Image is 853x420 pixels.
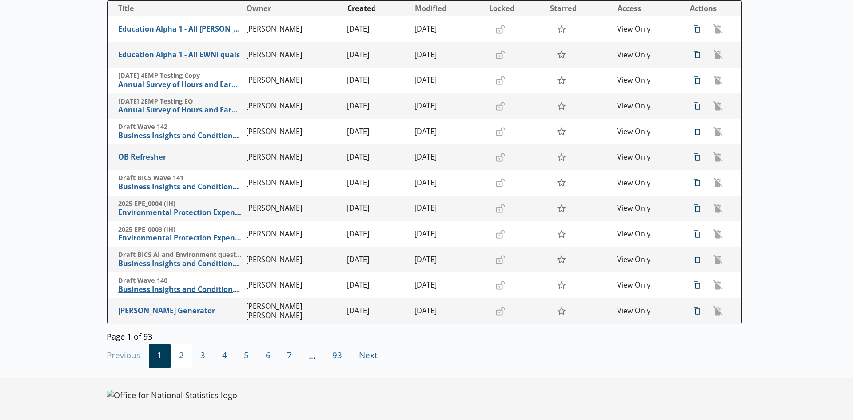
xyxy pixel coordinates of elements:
[411,170,485,196] td: [DATE]
[614,247,681,272] td: View Only
[344,1,411,16] button: Created
[343,196,411,221] td: [DATE]
[552,174,571,191] button: Star
[614,272,681,298] td: View Only
[411,119,485,144] td: [DATE]
[243,221,344,247] td: [PERSON_NAME]
[411,298,485,324] td: [DATE]
[243,119,344,144] td: [PERSON_NAME]
[118,251,242,259] span: Draft BICS AI and Environment questions
[552,200,571,217] button: Star
[243,42,344,68] td: [PERSON_NAME]
[171,344,192,368] span: 2
[552,277,571,294] button: Star
[552,97,571,114] button: Star
[552,21,571,38] button: Star
[257,344,279,368] button: 6
[118,123,242,131] span: Draft Wave 142
[118,276,242,285] span: Draft Wave 140
[351,344,386,368] button: Next
[243,68,344,93] td: [PERSON_NAME]
[614,119,681,144] td: View Only
[118,50,242,60] span: Education Alpha 1 - All EWNI quals
[111,1,242,16] button: Title
[343,272,411,298] td: [DATE]
[614,93,681,119] td: View Only
[343,221,411,247] td: [DATE]
[411,16,485,42] td: [DATE]
[411,144,485,170] td: [DATE]
[300,344,324,368] li: ...
[411,221,485,247] td: [DATE]
[243,93,344,119] td: [PERSON_NAME]
[614,1,681,16] button: Access
[343,119,411,144] td: [DATE]
[243,170,344,196] td: [PERSON_NAME]
[243,1,343,16] button: Owner
[343,298,411,324] td: [DATE]
[343,93,411,119] td: [DATE]
[243,298,344,324] td: [PERSON_NAME].[PERSON_NAME]
[552,302,571,319] button: Star
[118,80,242,89] span: Annual Survey of Hours and Earnings ([PERSON_NAME])
[243,247,344,272] td: [PERSON_NAME]
[324,344,351,368] button: 93
[235,344,257,368] button: 5
[552,72,571,89] button: Star
[343,42,411,68] td: [DATE]
[343,170,411,196] td: [DATE]
[279,344,301,368] button: 7
[118,97,242,106] span: [DATE] 2EMP Testing EQ
[214,344,235,368] button: 4
[149,344,171,368] button: 1
[614,196,681,221] td: View Only
[411,247,485,272] td: [DATE]
[614,42,681,68] td: View Only
[118,285,242,294] span: Business Insights and Conditions Survey (BICS)
[411,42,485,68] td: [DATE]
[614,144,681,170] td: View Only
[118,131,242,140] span: Business Insights and Conditions Survey (BICS)
[343,144,411,170] td: [DATE]
[614,16,681,42] td: View Only
[343,16,411,42] td: [DATE]
[118,306,242,316] span: [PERSON_NAME] Generator
[118,174,242,182] span: Draft BICS Wave 141
[614,170,681,196] td: View Only
[107,390,237,400] img: Office for National Statistics logo
[118,72,242,80] span: [DATE] 4EMP Testing Copy
[411,68,485,93] td: [DATE]
[681,1,741,16] th: Actions
[552,149,571,166] button: Star
[192,344,214,368] button: 3
[552,251,571,268] button: Star
[552,46,571,63] button: Star
[614,221,681,247] td: View Only
[118,208,242,217] span: Environmental Protection Expenditure
[343,68,411,93] td: [DATE]
[411,1,485,16] button: Modified
[118,200,242,208] span: 2025 EPE_0004 (IH)
[243,16,344,42] td: [PERSON_NAME]
[243,196,344,221] td: [PERSON_NAME]
[243,144,344,170] td: [PERSON_NAME]
[411,93,485,119] td: [DATE]
[552,225,571,242] button: Star
[118,259,242,268] span: Business Insights and Conditions Survey (BICS)
[552,123,571,140] button: Star
[118,225,242,234] span: 2025 EPE_0003 (IH)
[107,328,742,341] div: Page 1 of 93
[118,105,242,115] span: Annual Survey of Hours and Earnings ([PERSON_NAME])
[411,196,485,221] td: [DATE]
[546,1,613,16] button: Starred
[614,68,681,93] td: View Only
[411,272,485,298] td: [DATE]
